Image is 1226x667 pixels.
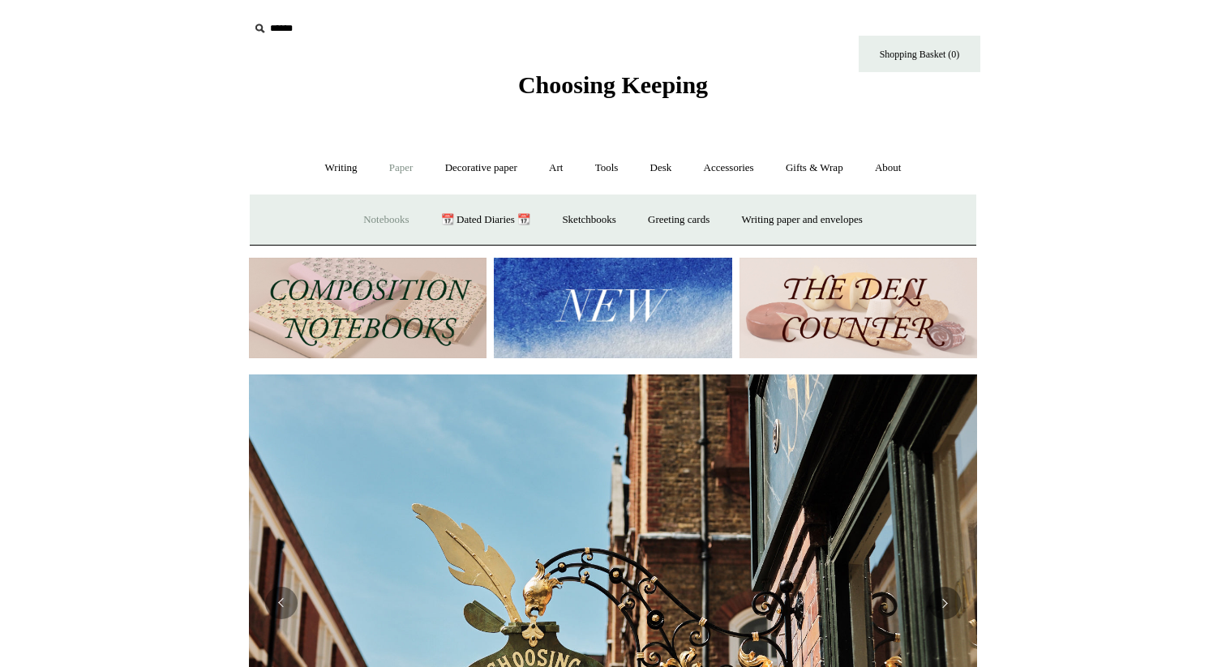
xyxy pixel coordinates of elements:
a: Desk [636,147,687,190]
button: Next [928,587,961,619]
a: 📆 Dated Diaries 📆 [427,199,545,242]
a: Choosing Keeping [518,84,708,96]
a: About [860,147,916,190]
a: Gifts & Wrap [771,147,858,190]
a: Paper [375,147,428,190]
a: Art [534,147,577,190]
a: Writing [311,147,372,190]
img: 202302 Composition ledgers.jpg__PID:69722ee6-fa44-49dd-a067-31375e5d54ec [249,258,487,359]
a: Writing paper and envelopes [727,199,877,242]
a: Shopping Basket (0) [859,36,980,72]
a: Greeting cards [633,199,724,242]
button: Previous [265,587,298,619]
a: Notebooks [349,199,423,242]
a: Accessories [689,147,769,190]
a: Tools [581,147,633,190]
img: New.jpg__PID:f73bdf93-380a-4a35-bcfe-7823039498e1 [494,258,731,359]
span: Choosing Keeping [518,71,708,98]
a: Sketchbooks [547,199,630,242]
img: The Deli Counter [739,258,977,359]
a: Decorative paper [431,147,532,190]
